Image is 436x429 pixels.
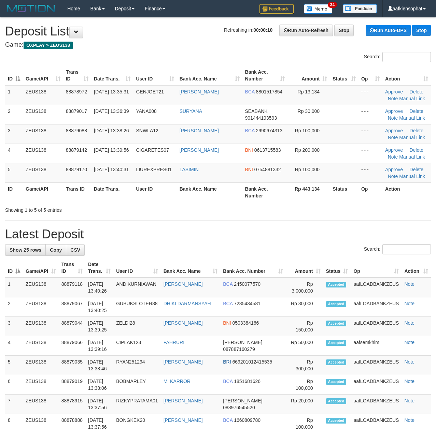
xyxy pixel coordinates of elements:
span: Rp 200,000 [295,147,320,153]
span: Accepted [326,282,347,287]
span: BCA [245,89,255,94]
span: BNI [245,147,253,153]
td: ZEUS138 [23,278,59,297]
td: GUBUKSLOTER88 [113,297,160,317]
a: Copy [45,244,66,256]
span: Show 25 rows [10,247,41,253]
a: Note [388,154,398,160]
td: [DATE] 13:39:16 [85,336,113,356]
a: [PERSON_NAME] [164,417,203,423]
td: 88878915 [59,395,85,414]
a: Delete [410,128,423,133]
td: 4 [5,336,23,356]
td: 3 [5,317,23,336]
a: FAHRURI [164,340,184,345]
th: Op: activate to sort column ascending [358,66,382,85]
a: Stop [334,25,354,36]
span: [DATE] 13:38:26 [94,128,129,133]
a: Approve [385,108,403,114]
td: [DATE] 13:40:25 [85,297,113,317]
th: ID [5,182,23,202]
span: Copy 669201012415535 to clipboard [232,359,272,365]
a: [PERSON_NAME] [180,147,219,153]
a: Delete [410,89,423,94]
td: ANDIKURNIAWAN [113,278,160,297]
th: Rp 443.134 [287,182,330,202]
a: Note [404,340,414,345]
th: Amount: activate to sort column ascending [286,258,323,278]
span: Copy 1660809780 to clipboard [234,417,261,423]
span: 34 [328,2,337,8]
span: BCA [245,128,255,133]
span: Rp 100,000 [295,167,320,172]
td: [DATE] 13:37:56 [85,395,113,414]
img: Feedback.jpg [259,4,294,14]
a: CSV [66,244,85,256]
a: [PERSON_NAME] [164,320,203,326]
th: Action: activate to sort column ascending [382,66,431,85]
td: 7 [5,395,23,414]
span: [PERSON_NAME] [223,398,262,403]
td: [DATE] 13:39:25 [85,317,113,336]
a: Approve [385,128,403,133]
td: ZEUS138 [23,163,63,182]
td: ZEUS138 [23,395,59,414]
span: 88879142 [66,147,87,153]
span: [DATE] 13:36:39 [94,108,129,114]
a: Stop [412,25,431,36]
a: [PERSON_NAME] [164,359,203,365]
td: CIPLAK123 [113,336,160,356]
span: Accepted [326,398,347,404]
td: RYAN251294 [113,356,160,375]
td: ZEUS138 [23,124,63,144]
span: BCA [223,417,233,423]
th: User ID [133,182,177,202]
a: Note [404,417,414,423]
span: Refreshing in: [224,27,272,33]
span: Accepted [326,359,347,365]
a: Run Auto-DPS [366,25,411,36]
td: 1 [5,278,23,297]
th: Op [358,182,382,202]
a: Approve [385,89,403,94]
a: SURYANA [180,108,202,114]
th: Status: activate to sort column ascending [330,66,358,85]
a: Manual Link [399,96,425,101]
span: Copy 0754881332 to clipboard [254,167,281,172]
span: LIUREXPRES01 [136,167,171,172]
span: [DATE] 13:39:56 [94,147,129,153]
th: Game/API: activate to sort column ascending [23,258,59,278]
th: ID: activate to sort column descending [5,258,23,278]
th: Action [382,182,431,202]
a: Note [388,115,398,121]
a: Approve [385,147,403,153]
span: SNWLA12 [136,128,158,133]
td: - - - [358,144,382,163]
td: ZEUS138 [23,144,63,163]
span: Copy 0613715583 to clipboard [254,147,281,153]
span: CIGARETES07 [136,147,169,153]
a: Note [404,398,414,403]
th: Game/API [23,182,63,202]
span: Accepted [326,301,347,307]
th: Status [330,182,358,202]
td: 5 [5,163,23,182]
td: 2 [5,297,23,317]
div: Showing 1 to 5 of 5 entries [5,204,177,213]
span: Copy 8801517854 to clipboard [256,89,282,94]
a: Delete [410,147,423,153]
span: Rp 30,000 [298,108,320,114]
a: Manual Link [399,154,425,160]
td: [DATE] 13:40:26 [85,278,113,297]
td: 4 [5,144,23,163]
td: BOBMARLEY [113,375,160,395]
td: Rp 30,000 [286,297,323,317]
td: - - - [358,124,382,144]
td: Rp 150,000 [286,317,323,336]
img: MOTION_logo.png [5,3,57,14]
span: BNI [245,167,253,172]
td: ZEUS138 [23,105,63,124]
td: aafLOADBANKZEUS [351,375,402,395]
th: Op: activate to sort column ascending [351,258,402,278]
a: Note [388,96,398,101]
